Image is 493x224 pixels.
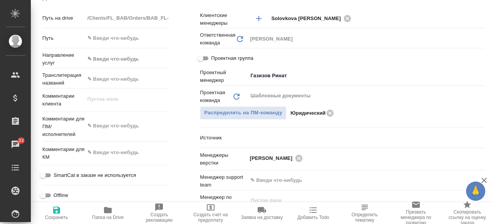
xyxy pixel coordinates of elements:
p: Ответственная команда [200,31,235,47]
input: ✎ Введи что-нибудь [85,73,169,85]
div: [PERSON_NAME] [247,32,485,46]
button: 🙏 [466,182,485,201]
p: Транслитерация названий [42,71,85,87]
a: 33 [2,135,29,154]
span: Offline [54,192,68,199]
span: Заявка на доставку [241,215,283,220]
button: Папка на Drive [82,202,133,224]
button: Заявка на доставку [236,202,287,224]
div: [PERSON_NAME] [250,153,305,163]
div: ​ [247,131,485,144]
span: 🙏 [469,183,482,199]
input: Пустое поле [250,196,466,205]
div: ✎ Введи что-нибудь [87,55,160,63]
button: Призвать менеджера по развитию [390,202,441,224]
span: Распределить на ПМ-команду [204,109,282,117]
p: Путь [42,34,85,42]
p: Комментарии для КМ [42,146,85,161]
p: Менеджеры верстки [200,151,247,167]
button: Open [480,158,482,159]
span: Сохранить [45,215,68,220]
p: Клиентские менеджеры [200,12,247,27]
p: Источник [200,134,247,142]
button: Добавить менеджера [250,9,268,28]
span: Создать рекламацию [138,212,180,223]
p: Проектный менеджер [200,69,247,84]
p: Комментарии для ПМ/исполнителей [42,115,85,138]
input: Пустое поле [85,12,169,24]
input: ✎ Введи что-нибудь [85,32,169,44]
p: Менеджер support team [200,173,247,189]
span: SmartCat в заказе не используется [54,171,136,179]
span: Создать счет на предоплату [189,212,231,223]
input: ✎ Введи что-нибудь [250,176,456,185]
span: В заказе уже есть ответственный ПМ или ПМ группа [200,106,287,120]
button: Распределить на ПМ-команду [200,106,287,120]
p: Комментарии клиента [42,92,85,108]
p: Путь на drive [42,14,85,22]
div: Solovkova [PERSON_NAME] [271,14,354,23]
span: 33 [14,137,29,144]
div: ✎ Введи что-нибудь [85,53,169,66]
button: Добавить Todo [288,202,339,224]
span: Папка на Drive [92,215,124,220]
button: Создать рекламацию [134,202,185,224]
span: Проектная группа [211,54,253,62]
button: Создать счет на предоплату [185,202,236,224]
button: Сохранить [31,202,82,224]
p: Проектная команда [200,89,232,104]
span: Добавить Todo [297,215,329,220]
p: Юридический [290,109,325,117]
button: Определить тематику [339,202,390,224]
p: Менеджер по развитию [200,193,247,209]
span: [PERSON_NAME] [250,154,297,162]
button: Open [480,75,482,76]
p: Направление услуг [42,51,85,67]
span: Solovkova [PERSON_NAME] [271,15,345,22]
span: Определить тематику [344,212,386,223]
button: Open [480,18,482,19]
button: Скопировать ссылку на оценку заказа [442,202,493,224]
